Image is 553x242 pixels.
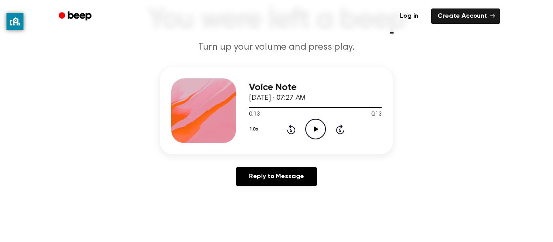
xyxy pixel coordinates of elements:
span: [DATE] · 07:27 AM [249,95,306,102]
button: 1.0x [249,122,261,136]
span: 0:13 [371,110,382,119]
a: Reply to Message [236,167,317,186]
button: privacy banner [6,13,23,30]
a: Create Account [431,8,500,24]
p: Turn up your volume and press play. [121,41,432,54]
a: Log in [392,7,426,25]
h3: Voice Note [249,82,382,93]
span: 0:13 [249,110,259,119]
a: Beep [53,8,99,24]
